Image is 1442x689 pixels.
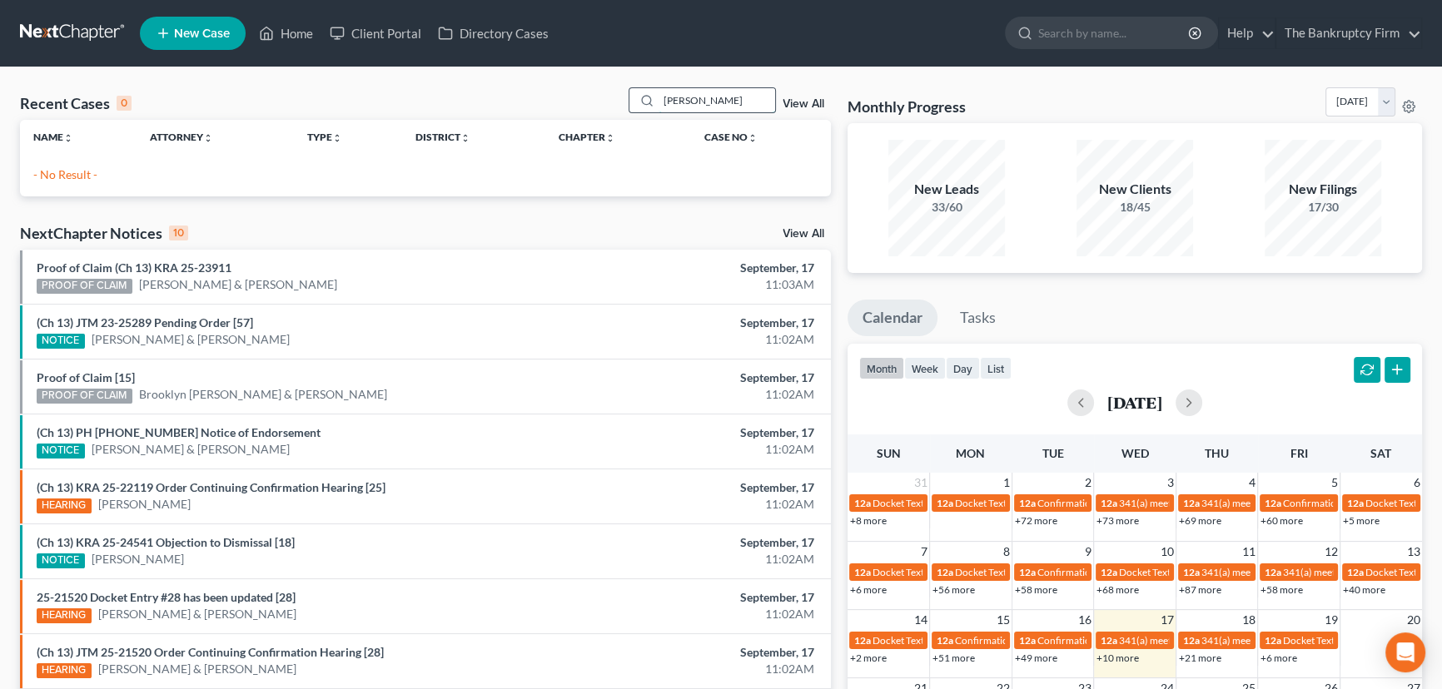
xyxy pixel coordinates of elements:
span: 12a [854,566,871,578]
span: 12a [1265,634,1281,647]
span: Sat [1370,446,1391,460]
span: 14 [912,610,929,630]
a: (Ch 13) KRA 25-24541 Objection to Dismissal [18] [37,535,295,549]
span: 11 [1241,542,1257,562]
span: 12a [1265,497,1281,509]
a: +40 more [1343,583,1385,596]
a: +6 more [1261,652,1297,664]
span: 3 [1166,473,1176,493]
span: 341(a) meeting for [PERSON_NAME] [1119,497,1280,509]
button: month [859,357,904,379]
a: Typeunfold_more [307,131,342,143]
span: 9 [1083,542,1093,562]
a: [PERSON_NAME] & [PERSON_NAME] [98,661,296,677]
div: 0 [117,96,132,111]
i: unfold_more [63,133,73,143]
span: Confirmation Hearing for [PERSON_NAME] & [PERSON_NAME] [1037,634,1316,647]
p: - No Result - [33,166,818,183]
span: 341(a) meeting for [PERSON_NAME] [1201,497,1362,509]
i: unfold_more [605,133,615,143]
span: 20 [1405,610,1422,630]
span: Tue [1042,446,1063,460]
div: September, 17 [566,479,814,496]
span: 12a [1183,634,1200,647]
span: 12 [1323,542,1340,562]
a: [PERSON_NAME] [98,496,191,513]
a: +5 more [1343,514,1380,527]
span: 8 [1002,542,1012,562]
span: 12a [937,497,953,509]
span: Thu [1205,446,1229,460]
span: 341(a) meeting for [PERSON_NAME] [1201,566,1362,578]
div: Recent Cases [20,93,132,113]
div: 11:02AM [566,551,814,568]
span: 12a [1347,566,1364,578]
span: 12a [1183,566,1200,578]
a: Districtunfold_more [415,131,470,143]
a: +58 more [1015,583,1057,596]
div: 11:02AM [566,606,814,622]
span: 12a [854,497,871,509]
div: HEARING [37,663,92,678]
span: Docket Text: for [PERSON_NAME] [873,634,1022,647]
a: (Ch 13) JTM 23-25289 Pending Order [57] [37,315,253,330]
div: September, 17 [566,589,814,606]
span: 5 [1330,473,1340,493]
div: September, 17 [566,424,814,441]
span: 19 [1323,610,1340,630]
a: +2 more [850,652,887,664]
i: unfold_more [460,133,470,143]
div: September, 17 [566,260,814,276]
a: Proof of Claim (Ch 13) KRA 25-23911 [37,260,231,275]
div: PROOF OF CLAIM [37,279,132,294]
a: +58 more [1261,583,1303,596]
span: 13 [1405,542,1422,562]
button: week [904,357,946,379]
a: Help [1219,18,1275,48]
span: 17 [1159,610,1176,630]
span: Confirmation hearing for [PERSON_NAME] [1037,497,1226,509]
span: 2 [1083,473,1093,493]
a: Directory Cases [430,18,557,48]
a: [PERSON_NAME] & [PERSON_NAME] [92,441,290,458]
a: [PERSON_NAME] [92,551,184,568]
a: View All [783,228,824,240]
a: +72 more [1015,514,1057,527]
a: [PERSON_NAME] & [PERSON_NAME] [92,331,290,348]
a: Attorneyunfold_more [150,131,213,143]
span: Confirmation Hearing for [PERSON_NAME] & [PERSON_NAME] [955,634,1234,647]
span: New Case [174,27,230,40]
div: NOTICE [37,553,85,568]
span: 12a [1019,497,1036,509]
div: 11:02AM [566,386,814,403]
span: 341(a) meeting for [PERSON_NAME] [1119,634,1280,647]
span: Wed [1121,446,1148,460]
div: New Leads [888,180,1005,199]
span: Mon [956,446,985,460]
div: 11:02AM [566,331,814,348]
div: 18/45 [1077,199,1193,216]
h2: [DATE] [1107,394,1162,411]
a: 25-21520 Docket Entry #28 has been updated [28] [37,590,296,604]
div: 11:02AM [566,661,814,677]
span: 4 [1247,473,1257,493]
a: (Ch 13) JTM 25-21520 Order Continuing Confirmation Hearing [28] [37,645,384,659]
div: 11:02AM [566,441,814,458]
span: 12a [1019,634,1036,647]
a: (Ch 13) PH [PHONE_NUMBER] Notice of Endorsement [37,425,321,439]
span: 12a [854,634,871,647]
span: 341(a) meeting for [PERSON_NAME] [1201,634,1362,647]
a: +69 more [1179,514,1221,527]
a: +87 more [1179,583,1221,596]
div: NextChapter Notices [20,223,188,243]
a: (Ch 13) KRA 25-22119 Order Continuing Confirmation Hearing [25] [37,480,385,494]
span: Docket Text: for [PERSON_NAME] & [PERSON_NAME] [873,566,1110,578]
div: HEARING [37,608,92,623]
a: +51 more [932,652,975,664]
span: 16 [1077,610,1093,630]
span: 12a [1101,566,1117,578]
span: Docket Text: for [PERSON_NAME] [955,566,1104,578]
a: +73 more [1096,514,1139,527]
span: 12a [937,566,953,578]
a: View All [783,98,824,110]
